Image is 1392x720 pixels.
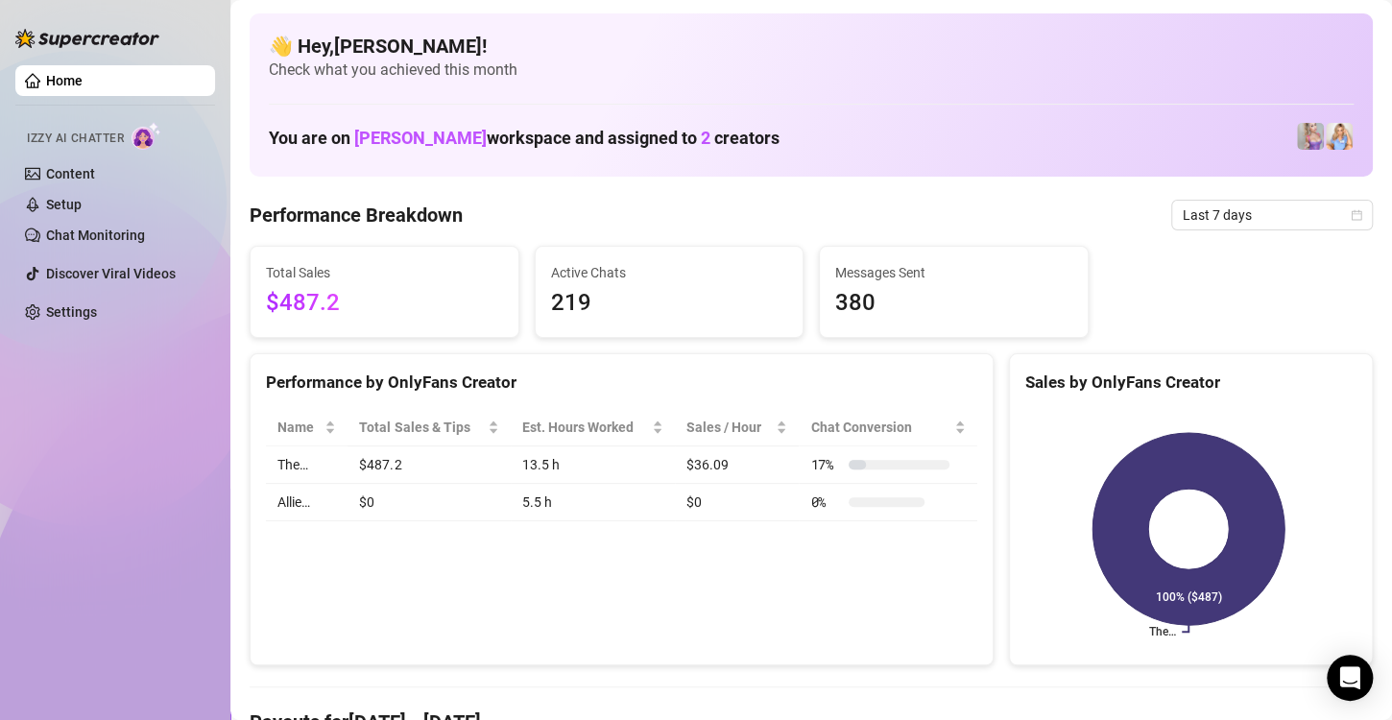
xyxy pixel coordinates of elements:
[266,484,348,521] td: Allie…
[46,73,83,88] a: Home
[522,417,648,438] div: Est. Hours Worked
[1327,655,1373,701] div: Open Intercom Messenger
[277,417,321,438] span: Name
[132,122,161,150] img: AI Chatter
[675,409,799,446] th: Sales / Hour
[675,446,799,484] td: $36.09
[348,409,511,446] th: Total Sales & Tips
[835,262,1072,283] span: Messages Sent
[701,128,710,148] span: 2
[46,166,95,181] a: Content
[551,262,788,283] span: Active Chats
[835,285,1072,322] span: 380
[675,484,799,521] td: $0
[1025,370,1356,396] div: Sales by OnlyFans Creator
[266,285,503,322] span: $487.2
[269,128,780,149] h1: You are on workspace and assigned to creators
[46,228,145,243] a: Chat Monitoring
[46,266,176,281] a: Discover Viral Videos
[1326,123,1353,150] img: The
[551,285,788,322] span: 219
[810,417,949,438] span: Chat Conversion
[250,202,463,228] h4: Performance Breakdown
[511,446,675,484] td: 13.5 h
[266,262,503,283] span: Total Sales
[269,33,1354,60] h4: 👋 Hey, [PERSON_NAME] !
[686,417,772,438] span: Sales / Hour
[1297,123,1324,150] img: Allie
[354,128,487,148] span: [PERSON_NAME]
[810,492,841,513] span: 0 %
[266,446,348,484] td: The…
[1351,209,1362,221] span: calendar
[348,446,511,484] td: $487.2
[799,409,976,446] th: Chat Conversion
[810,454,841,475] span: 17 %
[266,409,348,446] th: Name
[46,197,82,212] a: Setup
[46,304,97,320] a: Settings
[15,29,159,48] img: logo-BBDzfeDw.svg
[348,484,511,521] td: $0
[359,417,484,438] span: Total Sales & Tips
[1149,625,1176,638] text: The…
[1183,201,1361,229] span: Last 7 days
[27,130,124,148] span: Izzy AI Chatter
[266,370,977,396] div: Performance by OnlyFans Creator
[511,484,675,521] td: 5.5 h
[269,60,1354,81] span: Check what you achieved this month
